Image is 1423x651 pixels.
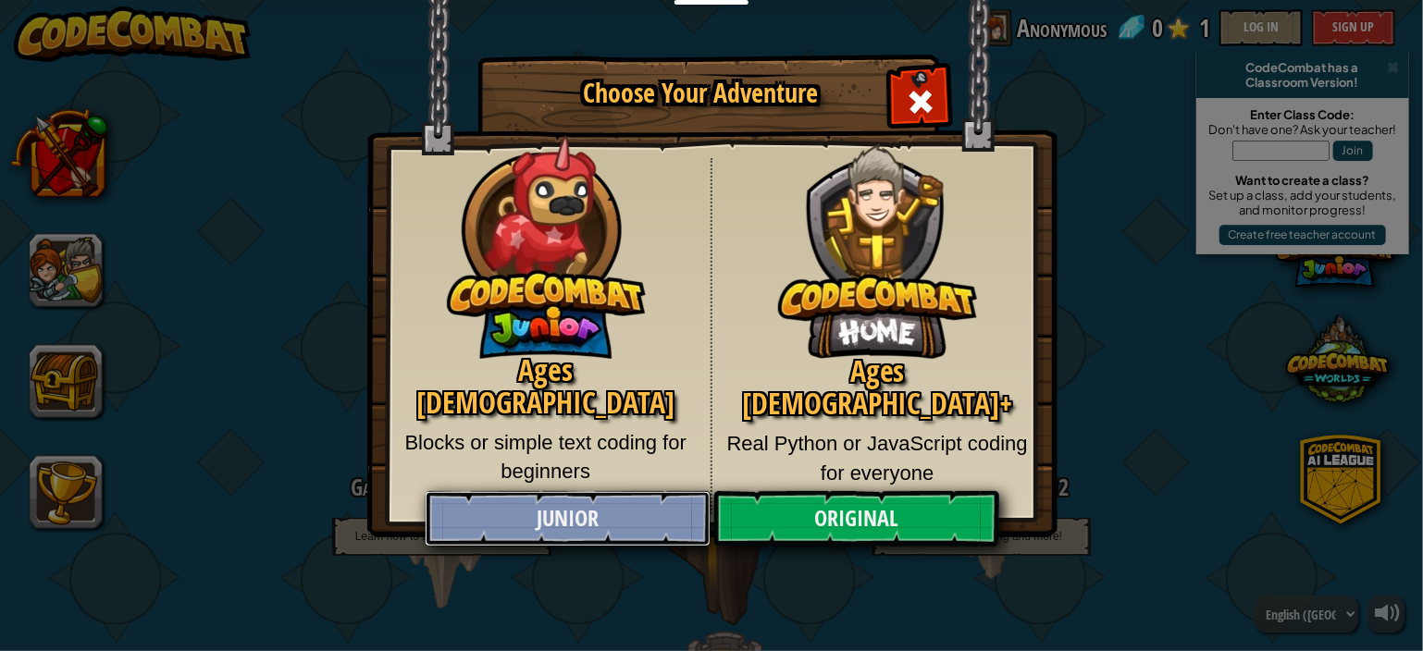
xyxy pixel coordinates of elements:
[726,355,1030,420] h2: Ages [DEMOGRAPHIC_DATA]+
[511,80,890,108] h1: Choose Your Adventure
[425,491,710,547] a: Junior
[395,428,697,486] p: Blocks or simple text coding for beginners
[713,491,998,547] a: Original
[447,123,646,359] img: CodeCombat Junior hero character
[778,116,977,359] img: CodeCombat Original hero character
[395,354,697,419] h2: Ages [DEMOGRAPHIC_DATA]
[891,70,949,129] div: Close modal
[726,429,1030,487] p: Real Python or JavaScript coding for everyone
